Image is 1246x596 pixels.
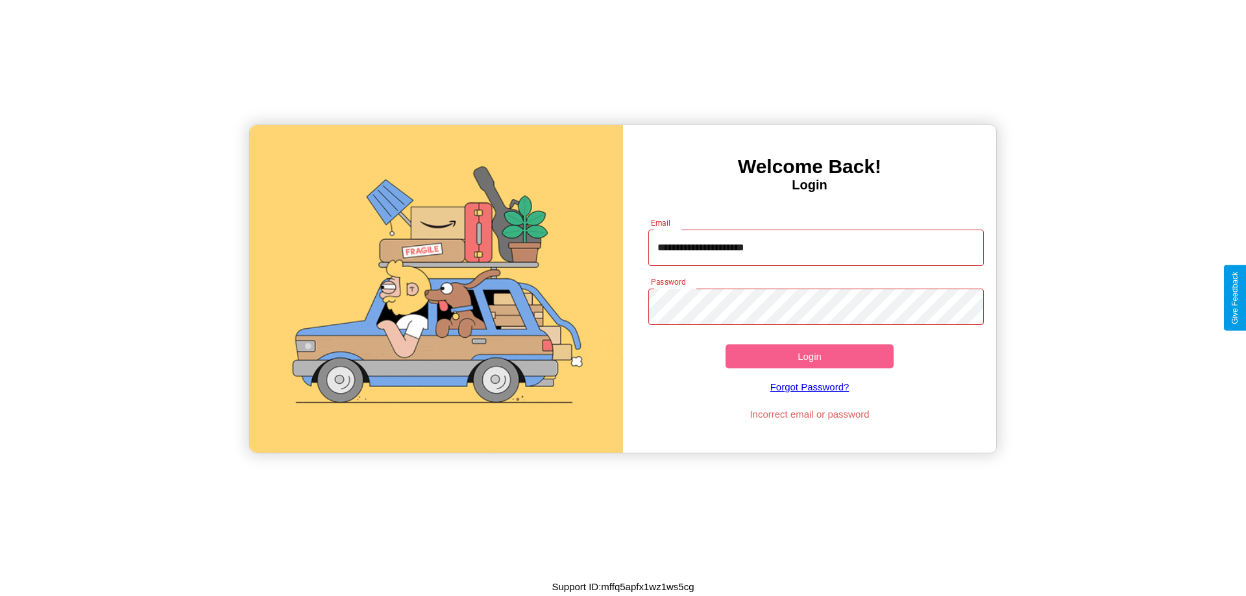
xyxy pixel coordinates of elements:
[623,156,996,178] h3: Welcome Back!
[651,217,671,228] label: Email
[1230,272,1240,324] div: Give Feedback
[726,344,894,368] button: Login
[651,276,685,287] label: Password
[552,578,694,595] p: Support ID: mffq5apfx1wz1ws5cg
[642,405,978,423] p: Incorrect email or password
[250,125,623,453] img: gif
[642,368,978,405] a: Forgot Password?
[623,178,996,193] h4: Login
